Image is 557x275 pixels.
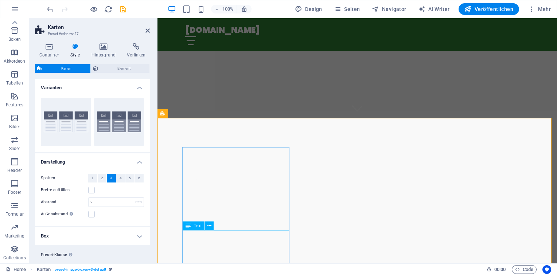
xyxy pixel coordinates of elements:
h4: Style [66,43,87,58]
h4: Box [35,227,150,245]
button: Element [91,64,149,73]
span: Text [194,224,202,228]
button: 6 [135,174,144,182]
label: Spalten [41,174,88,182]
p: Akkordeon [4,58,25,64]
p: Tabellen [6,80,23,86]
button: reload [104,5,113,13]
span: 1 [91,174,94,182]
span: Veröffentlichen [464,5,513,13]
h4: Varianten [35,79,150,92]
label: Preset-Klasse [41,251,144,259]
button: Navigator [369,3,409,15]
button: 3 [107,174,116,182]
span: 6 [138,174,140,182]
span: AI Writer [418,5,450,13]
span: Seiten [334,5,360,13]
span: 4 [120,174,122,182]
button: 2 [98,174,107,182]
span: 2 [101,174,103,182]
div: Design (Strg+Alt+Y) [292,3,325,15]
button: Seiten [331,3,363,15]
button: undo [46,5,54,13]
p: Formular [5,211,24,217]
button: Design [292,3,325,15]
h6: Session-Zeit [487,265,506,274]
h4: Container [35,43,66,58]
p: Bilder [9,124,20,130]
label: Breite auffüllen [41,186,88,195]
p: Slider [9,146,20,152]
button: Veröffentlichen [459,3,519,15]
h3: Preset #ed-new-27 [48,31,135,37]
h4: Hintergrund [87,43,123,58]
button: 5 [125,174,135,182]
span: : [499,267,500,272]
p: Footer [8,189,21,195]
i: Rückgängig: Element hinzufügen (Strg+Z) [46,5,54,13]
i: Bei Größenänderung Zoomstufe automatisch an das gewählte Gerät anpassen. [241,6,248,12]
h4: Darstellung [35,153,150,166]
button: AI Writer [415,3,453,15]
button: Code [512,265,537,274]
h4: Verlinken [123,43,150,58]
i: Seite neu laden [104,5,113,13]
button: Mehr [525,3,554,15]
button: Usercentrics [542,265,551,274]
p: Marketing [4,233,24,239]
i: Dieses Element ist ein anpassbares Preset [109,267,112,271]
button: Klicke hier, um den Vorschau-Modus zu verlassen [89,5,98,13]
button: Karten [35,64,90,73]
label: Abstand [41,200,88,204]
i: Save (Ctrl+S) [119,5,127,13]
p: Features [6,102,23,108]
button: 100% [211,5,237,13]
span: 3 [110,174,112,182]
a: Klick, um Auswahl aufzuheben. Doppelklick öffnet Seitenverwaltung [6,265,26,274]
button: save [118,5,127,13]
label: Außenabstand [41,210,88,219]
p: Collections [3,255,26,261]
button: 4 [116,174,125,182]
span: Navigator [372,5,406,13]
h2: Karten [48,24,150,31]
nav: breadcrumb [37,265,112,274]
span: Code [515,265,533,274]
h6: 100% [222,5,234,13]
span: 00 00 [494,265,506,274]
span: Klick zum Auswählen. Doppelklick zum Bearbeiten [37,265,51,274]
span: Design [295,5,322,13]
p: Boxen [8,36,21,42]
button: 1 [88,174,97,182]
span: 5 [129,174,131,182]
p: Header [7,168,22,173]
span: Karten [44,64,88,73]
span: Element [100,64,147,73]
span: . preset-image-boxes-v3-default [54,265,106,274]
span: Mehr [528,5,551,13]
